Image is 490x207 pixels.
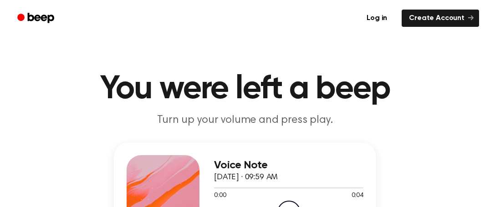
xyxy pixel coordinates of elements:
a: Create Account [402,10,479,27]
h3: Voice Note [214,159,363,172]
a: Log in [357,8,396,29]
span: 0:00 [214,191,226,201]
span: 0:04 [352,191,363,201]
a: Beep [11,10,62,27]
span: [DATE] · 09:59 AM [214,173,278,182]
p: Turn up your volume and press play. [70,113,420,128]
h1: You were left a beep [12,73,478,106]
